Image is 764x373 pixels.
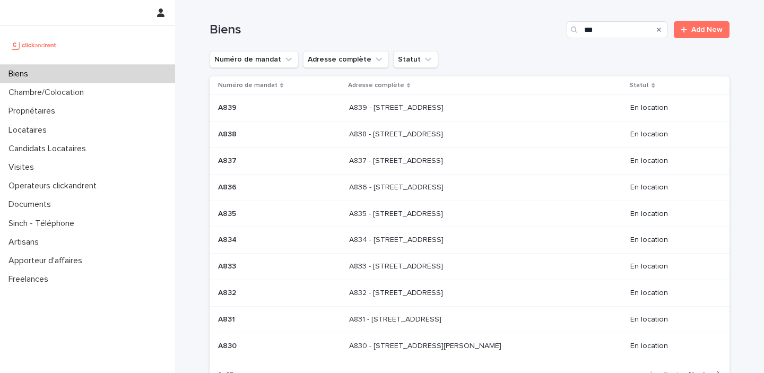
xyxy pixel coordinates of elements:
[210,148,730,174] tr: A837A837 A837 - [STREET_ADDRESS]A837 - [STREET_ADDRESS] En location
[218,207,238,219] p: A835
[210,174,730,201] tr: A836A836 A836 - [STREET_ADDRESS]A836 - [STREET_ADDRESS] En location
[349,181,446,192] p: A836 - [STREET_ADDRESS]
[691,26,723,33] span: Add New
[349,340,503,351] p: A830 - [STREET_ADDRESS][PERSON_NAME]
[218,128,239,139] p: A838
[567,21,667,38] input: Search
[4,106,64,116] p: Propriétaires
[218,313,237,324] p: A831
[349,260,445,271] p: A833 - [STREET_ADDRESS]
[4,144,94,154] p: Candidats Locataires
[218,80,277,91] p: Numéro de mandat
[4,256,91,266] p: Apporteur d'affaires
[4,162,42,172] p: Visites
[218,101,239,112] p: A839
[8,34,60,56] img: UCB0brd3T0yccxBKYDjQ
[349,313,444,324] p: A831 - [STREET_ADDRESS]
[210,227,730,254] tr: A834A834 A834 - [STREET_ADDRESS]A834 - [STREET_ADDRESS] En location
[349,128,445,139] p: A838 - [STREET_ADDRESS]
[4,237,47,247] p: Artisans
[630,157,713,166] p: En location
[4,88,92,98] p: Chambre/Colocation
[4,219,83,229] p: Sinch - Téléphone
[630,236,713,245] p: En location
[218,340,239,351] p: A830
[210,95,730,122] tr: A839A839 A839 - [STREET_ADDRESS]A839 - [STREET_ADDRESS] En location
[349,233,446,245] p: A834 - [STREET_ADDRESS]
[218,154,239,166] p: A837
[630,210,713,219] p: En location
[630,183,713,192] p: En location
[393,51,438,68] button: Statut
[349,101,446,112] p: A839 - [STREET_ADDRESS]
[349,154,445,166] p: A837 - [STREET_ADDRESS]
[210,254,730,280] tr: A833A833 A833 - [STREET_ADDRESS]A833 - [STREET_ADDRESS] En location
[210,51,299,68] button: Numéro de mandat
[303,51,389,68] button: Adresse complète
[630,262,713,271] p: En location
[4,69,37,79] p: Biens
[4,125,55,135] p: Locataires
[210,280,730,306] tr: A832A832 A832 - [STREET_ADDRESS]A832 - [STREET_ADDRESS] En location
[218,181,239,192] p: A836
[210,306,730,333] tr: A831A831 A831 - [STREET_ADDRESS]A831 - [STREET_ADDRESS] En location
[218,287,238,298] p: A832
[4,199,59,210] p: Documents
[210,333,730,359] tr: A830A830 A830 - [STREET_ADDRESS][PERSON_NAME]A830 - [STREET_ADDRESS][PERSON_NAME] En location
[629,80,649,91] p: Statut
[348,80,404,91] p: Adresse complète
[210,22,562,38] h1: Biens
[630,315,713,324] p: En location
[4,274,57,284] p: Freelances
[218,260,238,271] p: A833
[674,21,730,38] a: Add New
[630,342,713,351] p: En location
[630,289,713,298] p: En location
[349,207,445,219] p: A835 - [STREET_ADDRESS]
[210,122,730,148] tr: A838A838 A838 - [STREET_ADDRESS]A838 - [STREET_ADDRESS] En location
[218,233,239,245] p: A834
[4,181,105,191] p: Operateurs clickandrent
[630,103,713,112] p: En location
[210,201,730,227] tr: A835A835 A835 - [STREET_ADDRESS]A835 - [STREET_ADDRESS] En location
[630,130,713,139] p: En location
[349,287,445,298] p: A832 - [STREET_ADDRESS]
